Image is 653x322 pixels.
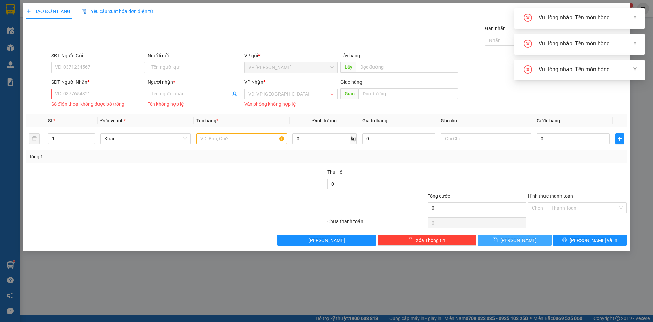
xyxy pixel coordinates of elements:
span: Thu Hộ [327,169,343,175]
span: save [493,237,498,243]
button: printer[PERSON_NAME] và In [553,235,627,246]
span: user-add [232,91,237,97]
div: Văn phòng không hợp lệ [244,100,338,108]
div: Vui lòng nhập: Tên món hàng [539,40,637,48]
span: close-circle [524,14,532,23]
span: Lấy [340,62,356,73]
div: Chưa thanh toán [326,218,427,230]
span: Lấy hàng [340,53,360,58]
span: Giao [340,88,358,99]
div: VP gửi [244,52,338,59]
span: close [633,41,637,46]
span: [PERSON_NAME] [308,236,345,244]
button: [PERSON_NAME] [277,235,376,246]
div: SĐT Người Gửi [51,52,145,59]
span: Tổng cước [428,193,450,199]
span: delete [408,237,413,243]
div: Vui lòng nhập: Tên món hàng [539,65,637,74]
div: Tổng: 1 [29,153,252,160]
div: Vui lòng nhập: Tên món hàng [539,14,637,22]
input: Ghi Chú [441,133,531,144]
span: printer [562,237,567,243]
input: 0 [362,133,435,144]
span: plus [26,9,31,14]
button: delete [29,133,40,144]
span: Khác [104,134,187,144]
button: plus [615,133,624,144]
span: VP Phan Thiết [248,62,334,73]
span: Cước hàng [537,118,560,123]
span: close-circle [524,40,532,49]
div: Tên không hợp lệ [148,100,241,108]
span: Định lượng [313,118,337,123]
span: VP Nhận [244,79,263,85]
button: save[PERSON_NAME] [478,235,551,246]
span: close-circle [524,65,532,75]
span: Yêu cầu xuất hóa đơn điện tử [81,9,153,14]
span: close [633,67,637,72]
span: Giá trị hàng [362,118,387,123]
span: plus [616,136,624,141]
span: [PERSON_NAME] và In [570,236,617,244]
span: Đơn vị tính [100,118,126,123]
span: Xóa Thông tin [416,236,445,244]
div: Số điện thoại không được bỏ trống [51,100,145,108]
img: icon [81,9,87,14]
label: Gán nhãn [485,26,506,31]
span: Tên hàng [196,118,218,123]
span: Giao hàng [340,79,362,85]
input: Dọc đường [358,88,458,99]
label: Hình thức thanh toán [528,193,573,199]
button: Close [611,3,630,22]
span: TẠO ĐƠN HÀNG [26,9,70,14]
input: VD: Bàn, Ghế [196,133,287,144]
th: Ghi chú [438,114,534,127]
span: SL [48,118,53,123]
div: Người nhận [148,78,241,86]
input: Dọc đường [356,62,458,73]
button: deleteXóa Thông tin [378,235,476,246]
span: [PERSON_NAME] [500,236,537,244]
div: Người gửi [148,52,241,59]
div: SĐT Người Nhận [51,78,145,86]
span: kg [350,133,357,144]
span: close [633,15,637,20]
